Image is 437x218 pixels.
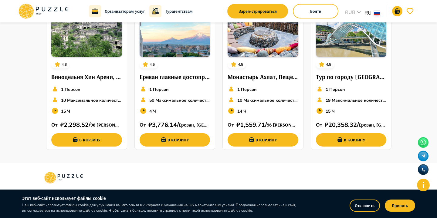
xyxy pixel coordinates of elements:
[90,121,122,129] h6: 96 [PERSON_NAME] poxoc, [GEOGRAPHIC_DATA], [GEOGRAPHIC_DATA]
[141,60,150,69] button: card_icons
[359,121,387,129] h6: Ереван, [GEOGRAPHIC_DATA]
[228,133,298,147] button: В корзину
[89,121,90,130] p: /
[316,5,387,57] img: PuzzleTrip
[317,60,326,69] button: card_icons
[140,72,210,82] h6: Ереван главные достопримечательности, дом-музей [PERSON_NAME] - Индивидуальная экскурсия.
[152,121,177,130] p: 3,776.14
[150,62,155,67] p: 4.5
[237,86,257,93] p: 1 Персон
[326,62,331,67] p: 4.5
[240,121,265,130] p: 1,559.71
[60,121,64,130] p: ₽
[140,5,210,57] img: PuzzleTrip
[237,108,246,114] p: 14 Ч
[316,72,387,82] h6: Тур по городу [GEOGRAPHIC_DATA]
[238,62,243,67] p: 4.5
[392,6,402,16] button: notifications
[293,4,338,18] button: Войти
[51,5,122,57] img: PuzzleTrip
[149,86,169,93] p: 1 Персон
[51,121,60,129] p: От
[22,202,297,213] p: Наш веб-сайт использует файлы cookie для улучшения вашего опыта в Интернете и улучшения наших мар...
[228,72,298,82] h6: Монастырь Ахпат, Пещерный комплекс [GEOGRAPHIC_DATA], [GEOGRAPHIC_DATA], [GEOGRAPHIC_DATA], [GEOG...
[105,8,145,15] a: Организаторам услуг
[149,97,210,104] p: 50 Максимальное количество мест
[140,133,210,147] button: В корзину
[316,133,387,147] button: В корзину
[326,86,345,93] p: 1 Персон
[227,4,288,18] button: Зарегистрироваться
[364,9,371,17] p: RU
[237,97,298,104] p: 10 Максимальное количество мест
[385,200,415,212] button: Принять
[265,121,267,130] p: /
[236,121,240,130] p: ₽
[228,121,236,129] p: От
[350,200,380,212] button: Отклонить
[53,60,62,69] button: card_icons
[165,8,193,15] a: Турагентствам
[343,9,364,18] div: RUB
[149,108,156,114] p: 4 Ч
[229,60,238,69] button: card_icons
[51,72,122,82] h6: Винодельня Хин Арени, Татев (обратно на канатной дороге), [GEOGRAPHIC_DATA] и подвесной мост.
[357,121,359,130] p: /
[405,6,415,16] button: favorite
[179,121,210,129] h6: Ереван, [GEOGRAPHIC_DATA]
[62,62,67,67] p: 4.8
[177,121,179,130] p: /
[61,97,122,104] p: 10 Максимальное количество мест
[316,121,325,129] p: От
[51,133,122,147] button: В корзину
[140,121,148,129] p: От
[267,121,298,129] h6: 96 [PERSON_NAME] poxoc, [GEOGRAPHIC_DATA], [GEOGRAPHIC_DATA]
[228,5,298,57] img: PuzzleTrip
[328,121,357,130] p: 20,358.32
[64,121,89,130] p: 2,298.52
[61,86,80,93] p: 1 Персон
[326,108,335,114] p: 15 Ч
[61,108,70,114] p: 15 Ч
[326,97,387,104] p: 19 Максимальное количество мест
[148,121,152,130] p: ₽
[325,121,328,130] p: ₽
[22,194,297,202] h6: Этот веб-сайт использует файлы cookie
[374,11,380,15] img: lang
